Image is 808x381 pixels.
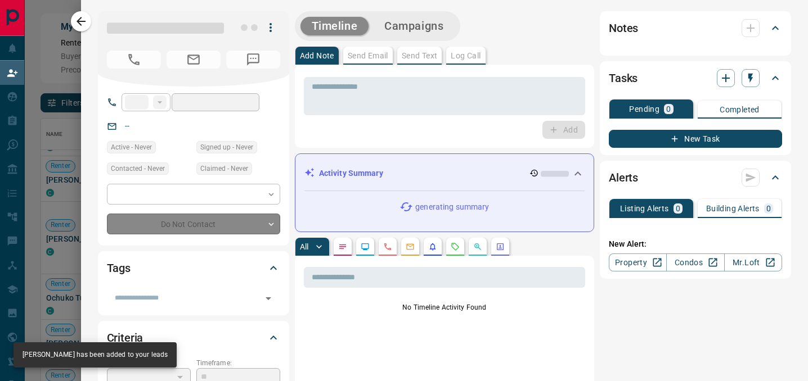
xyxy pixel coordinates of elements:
[261,291,276,306] button: Open
[200,142,253,153] span: Signed up - Never
[428,242,437,251] svg: Listing Alerts
[107,259,131,277] h2: Tags
[766,205,771,212] p: 0
[724,253,782,271] a: Mr.Loft
[706,205,760,212] p: Building Alerts
[609,69,638,87] h2: Tasks
[226,51,280,69] span: No Number
[609,169,638,187] h2: Alerts
[107,51,161,69] span: No Number
[107,324,280,351] div: Criteria
[415,201,489,213] p: generating summary
[23,346,168,364] div: [PERSON_NAME] has been added to your leads
[666,253,724,271] a: Condos
[200,163,248,174] span: Claimed - Never
[107,329,143,347] h2: Criteria
[473,242,482,251] svg: Opportunities
[620,205,669,212] p: Listing Alerts
[629,105,659,113] p: Pending
[383,242,392,251] svg: Calls
[107,214,280,234] div: Do Not Contact
[167,51,221,69] span: No Email
[107,255,280,282] div: Tags
[406,242,415,251] svg: Emails
[609,253,667,271] a: Property
[319,167,383,179] p: Activity Summary
[609,19,638,37] h2: Notes
[496,242,505,251] svg: Agent Actions
[666,105,671,113] p: 0
[300,243,309,251] p: All
[300,52,334,60] p: Add Note
[676,205,680,212] p: 0
[609,130,782,148] button: New Task
[361,242,370,251] svg: Lead Browsing Activity
[373,17,455,35] button: Campaigns
[451,242,460,251] svg: Requests
[111,142,152,153] span: Active - Never
[304,302,585,312] p: No Timeline Activity Found
[609,65,782,92] div: Tasks
[609,164,782,191] div: Alerts
[720,106,760,114] p: Completed
[609,238,782,250] p: New Alert:
[338,242,347,251] svg: Notes
[111,163,165,174] span: Contacted - Never
[300,17,369,35] button: Timeline
[196,358,280,368] p: Timeframe:
[609,15,782,42] div: Notes
[304,163,585,184] div: Activity Summary
[125,121,129,130] a: --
